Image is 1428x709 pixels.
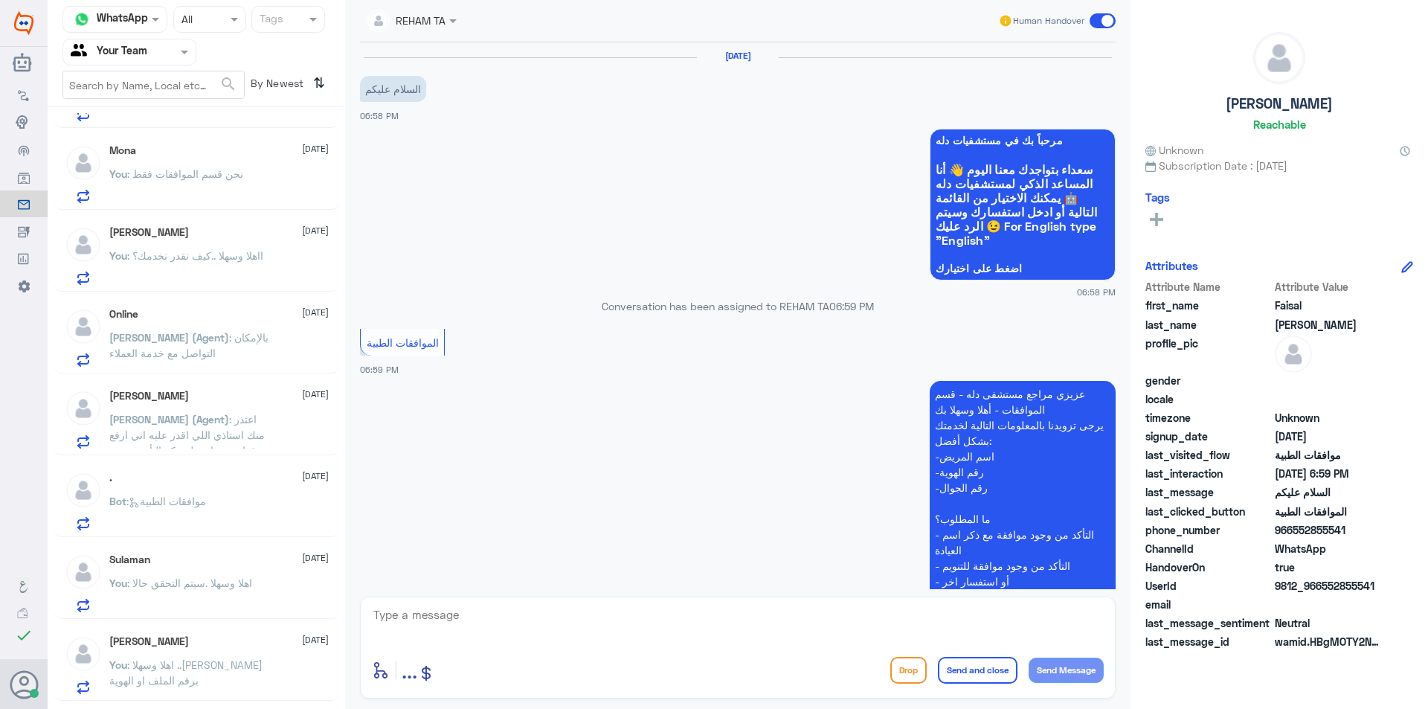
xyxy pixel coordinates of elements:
button: Send Message [1029,658,1104,683]
img: defaultAdmin.png [65,472,102,509]
p: Conversation has been assigned to REHAM TA [360,298,1116,314]
span: You [109,658,127,671]
h6: Tags [1145,190,1170,204]
button: Avatar [10,670,38,699]
span: ... [402,656,417,683]
span: Abdulaziz [1275,317,1383,333]
img: defaultAdmin.png [65,308,102,345]
h5: . [109,472,112,484]
span: profile_pic [1145,336,1272,370]
span: [DATE] [302,142,329,155]
input: Search by Name, Local etc… [63,71,244,98]
span: null [1275,373,1383,388]
span: You [109,249,127,262]
span: 2025-10-01T15:58:49.563Z [1275,429,1383,444]
span: : موافقات الطبية [126,495,206,507]
span: 06:59 PM [829,300,874,312]
span: : نحن قسم الموافقات فقط [127,167,243,180]
span: null [1275,597,1383,612]
span: 06:59 PM [360,365,399,374]
span: [PERSON_NAME] (Agent) [109,413,229,426]
span: search [219,75,237,93]
p: 1/10/2025, 6:59 PM [930,381,1116,673]
span: Bot [109,495,126,507]
span: 2025-10-01T15:59:07.518Z [1275,466,1383,481]
button: ... [402,653,417,687]
span: last_message_sentiment [1145,615,1272,631]
h6: Reachable [1253,118,1306,131]
img: defaultAdmin.png [65,554,102,591]
span: [DATE] [302,469,329,483]
p: 1/10/2025, 6:58 PM [360,76,426,102]
span: last_message_id [1145,634,1272,649]
span: wamid.HBgMOTY2NTUyODU1NTQxFQIAEhgUM0E4OUJDMzc5MDIxOTI0MUZBNDQA [1275,634,1383,649]
img: defaultAdmin.png [65,635,102,673]
span: HandoverOn [1145,559,1272,575]
h5: Adel Alabdulkreem [109,390,189,402]
span: UserId [1145,578,1272,594]
img: defaultAdmin.png [65,226,102,263]
span: Attribute Name [1145,279,1272,295]
span: Faisal [1275,298,1383,313]
span: Unknown [1145,142,1203,158]
h5: [PERSON_NAME] [1226,95,1333,112]
img: defaultAdmin.png [1254,33,1305,83]
img: Widebot Logo [14,11,33,35]
span: By Newest [245,71,307,100]
span: gender [1145,373,1272,388]
span: [DATE] [302,388,329,401]
span: last_clicked_button [1145,504,1272,519]
span: timezone [1145,410,1272,426]
span: الموافقات الطبية [1275,504,1383,519]
h5: Online [109,308,138,321]
span: 0 [1275,615,1383,631]
img: yourTeam.svg [71,41,93,63]
span: ChannelId [1145,541,1272,556]
span: Human Handover [1013,14,1084,28]
h5: Amro Hamdi [109,226,189,239]
span: phone_number [1145,522,1272,538]
button: search [219,72,237,97]
img: whatsapp.png [71,8,93,31]
img: defaultAdmin.png [65,144,102,182]
span: You [109,577,127,589]
span: true [1275,559,1383,575]
span: [DATE] [302,633,329,647]
span: : ااهلا وسهلا ..كيف نقدر نخدمك؟ [127,249,263,262]
span: مرحباً بك في مستشفيات دله [936,135,1110,147]
span: [DATE] [302,306,329,319]
span: موافقات الطبية [1275,447,1383,463]
span: [PERSON_NAME] (Agent) [109,331,229,344]
span: null [1275,391,1383,407]
span: 9812_966552855541 [1275,578,1383,594]
span: You [109,167,127,180]
h6: [DATE] [697,51,779,61]
h5: Sulaman [109,554,150,566]
i: check [15,626,33,644]
span: last_visited_flow [1145,447,1272,463]
span: 06:58 PM [1077,286,1116,298]
span: email [1145,597,1272,612]
span: السلام عليكم [1275,484,1383,500]
span: 966552855541 [1275,522,1383,538]
h5: Norah Alqahtani [109,635,189,648]
span: first_name [1145,298,1272,313]
span: 2 [1275,541,1383,556]
span: 06:58 PM [360,111,399,121]
span: [DATE] [302,551,329,565]
span: last_interaction [1145,466,1272,481]
span: locale [1145,391,1272,407]
button: Drop [890,657,927,684]
span: last_message [1145,484,1272,500]
span: الموافقات الطبية [367,336,439,349]
span: Attribute Value [1275,279,1383,295]
span: اضغط على اختيارك [936,263,1110,275]
span: last_name [1145,317,1272,333]
span: : اهلا وسهلا ..[PERSON_NAME] برقم الملف او الهوية [109,658,263,687]
span: سعداء بتواجدك معنا اليوم 👋 أنا المساعد الذكي لمستشفيات دله 🤖 يمكنك الاختيار من القائمة التالية أو... [936,162,1110,247]
span: Subscription Date : [DATE] [1145,158,1413,173]
h6: Attributes [1145,259,1198,272]
span: Unknown [1275,410,1383,426]
span: [DATE] [302,224,329,237]
h5: Mona [109,144,136,157]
